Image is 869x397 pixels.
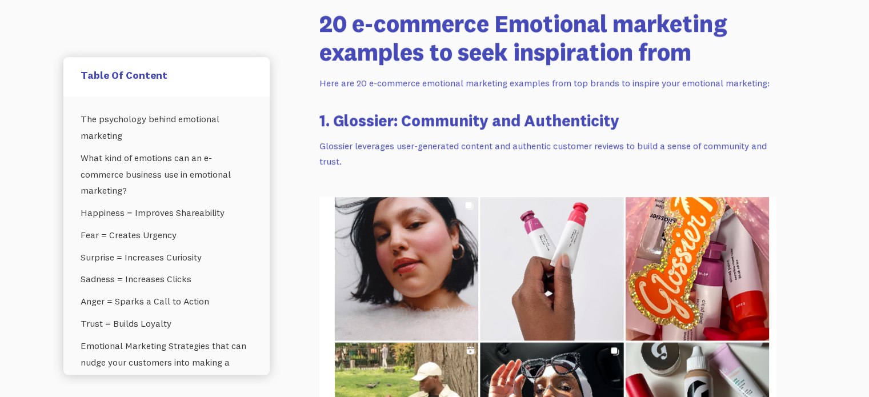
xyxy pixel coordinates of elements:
[319,9,776,67] h2: 20 e-commerce Emotional marketing examples to seek inspiration from
[81,246,253,268] a: Surprise = Increases Curiosity
[81,147,253,202] a: What kind of emotions can an e-commerce business use in emotional marketing?
[81,312,253,335] a: Trust = Builds Loyalty
[319,75,776,91] p: Here are 20 e-commerce emotional marketing examples from top brands to inspire your emotional mar...
[81,69,253,82] h5: Table Of Content
[81,224,253,246] a: Fear = Creates Urgency
[81,335,253,390] a: Emotional Marketing Strategies that can nudge your customers into making a purchase
[81,268,253,291] a: Sadness = Increases Clicks
[81,108,253,147] a: The psychology behind emotional marketing
[81,291,253,313] a: Anger = Sparks a Call to Action
[319,109,776,131] h3: 1. Glossier: Community and Authenticity
[319,138,776,169] p: Glossier leverages user-generated content and authentic customer reviews to build a sense of comm...
[81,202,253,224] a: Happiness = Improves Shareability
